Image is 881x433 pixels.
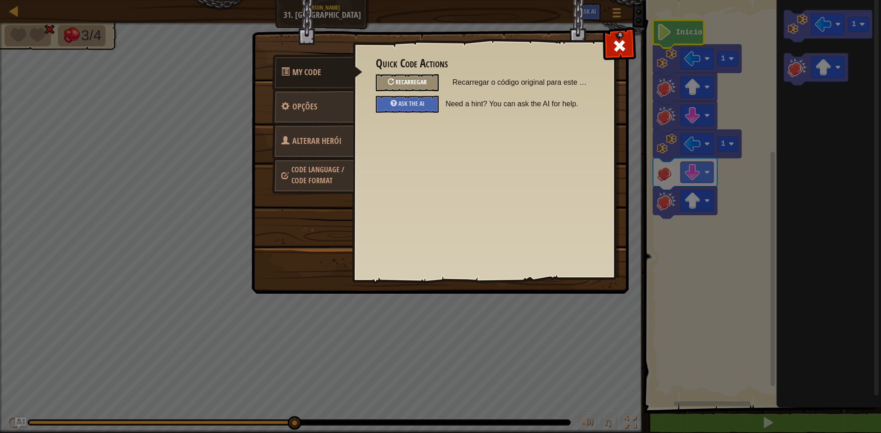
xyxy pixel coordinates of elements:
[272,89,354,125] a: Opções
[292,135,341,147] span: Escolha o herói e linguagem
[292,101,317,112] span: Configurar preferências
[376,96,439,113] div: Ask the AI
[396,77,427,86] span: Recarregar
[291,164,344,186] span: Escolha o herói e linguagem
[272,55,362,90] a: My Code
[452,74,592,91] span: Recarregar o código original para este método
[376,57,592,70] h3: Quick Code Actions
[398,99,424,108] span: Ask the AI
[376,74,439,91] div: Recarregar o código original para este método
[446,96,599,112] span: Need a hint? You can ask the AI for help.
[292,66,321,78] span: Quick Code Actions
